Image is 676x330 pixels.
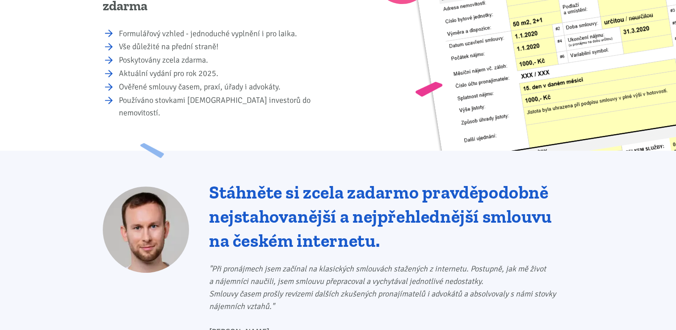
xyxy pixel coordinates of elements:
[119,94,332,119] li: Používáno stovkami [DEMOGRAPHIC_DATA] investorů do nemovitostí.
[209,264,556,311] i: "Při pronájmech jsem začínal na klasických smlouvách stažených z internetu. Postupně, jak mě živo...
[119,81,332,93] li: Ověřené smlouvy časem, praxí, úřady i advokáty.
[209,180,573,253] h2: Stáhněte si zcela zadarmo pravděpodobně nejstahovanější a nejpřehlednější smlouvu na českém inter...
[119,68,332,80] li: Aktuální vydání pro rok 2025.
[119,28,332,40] li: Formulářový vzhled - jednoduché vyplnění i pro laika.
[119,54,332,67] li: Poskytovány zcela zdarma.
[119,41,332,53] li: Vše důležité na přední straně!
[103,186,189,273] img: Tomáš Kučera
